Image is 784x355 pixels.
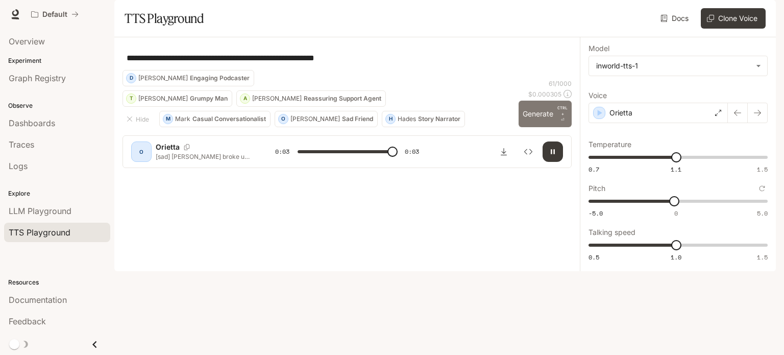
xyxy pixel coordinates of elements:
button: HHadesStory Narrator [382,111,465,127]
p: Voice [589,92,607,99]
div: inworld-tts-1 [596,61,751,71]
p: [PERSON_NAME] [138,96,188,102]
p: Temperature [589,141,631,148]
div: H [386,111,395,127]
button: Copy Voice ID [180,144,194,150]
span: 0:03 [405,147,419,157]
button: Reset to default [756,183,768,194]
p: [sad] [PERSON_NAME] broke up with me last week. I'm still feeling lost. [156,152,251,161]
p: [PERSON_NAME] [138,75,188,81]
p: Story Narrator [418,116,460,122]
p: 61 / 1000 [549,79,572,88]
span: 0.5 [589,253,599,262]
p: Reassuring Support Agent [304,96,381,102]
button: O[PERSON_NAME]Sad Friend [275,111,378,127]
button: Inspect [518,141,538,162]
button: D[PERSON_NAME]Engaging Podcaster [122,70,254,86]
span: 1.1 [671,165,681,174]
span: 1.5 [757,165,768,174]
span: 0:03 [275,147,289,157]
p: Engaging Podcaster [190,75,250,81]
button: MMarkCasual Conversationalist [159,111,271,127]
p: Talking speed [589,229,635,236]
div: O [279,111,288,127]
h1: TTS Playground [125,8,204,29]
p: Hades [398,116,416,122]
span: 5.0 [757,209,768,218]
button: GenerateCTRL +⏎ [519,101,572,127]
div: O [133,144,150,160]
div: T [127,90,136,107]
p: Sad Friend [342,116,373,122]
button: A[PERSON_NAME]Reassuring Support Agent [236,90,386,107]
div: D [127,70,136,86]
button: Download audio [494,141,514,162]
span: -5.0 [589,209,603,218]
button: Clone Voice [701,8,766,29]
p: [PERSON_NAME] [290,116,340,122]
p: Grumpy Man [190,96,228,102]
p: CTRL + [557,105,568,117]
p: Pitch [589,185,605,192]
p: Model [589,45,609,52]
button: Hide [122,111,155,127]
p: ⏎ [557,105,568,123]
div: M [163,111,173,127]
button: All workspaces [27,4,83,25]
p: Casual Conversationalist [192,116,266,122]
span: 1.0 [671,253,681,262]
span: 1.5 [757,253,768,262]
a: Docs [658,8,693,29]
p: Orietta [156,142,180,152]
p: Mark [175,116,190,122]
p: Default [42,10,67,19]
p: [PERSON_NAME] [252,96,302,102]
p: Orietta [609,108,632,118]
button: T[PERSON_NAME]Grumpy Man [122,90,232,107]
span: 0.7 [589,165,599,174]
div: inworld-tts-1 [589,56,767,76]
p: $ 0.000305 [528,90,561,99]
div: A [240,90,250,107]
span: 0 [674,209,678,218]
